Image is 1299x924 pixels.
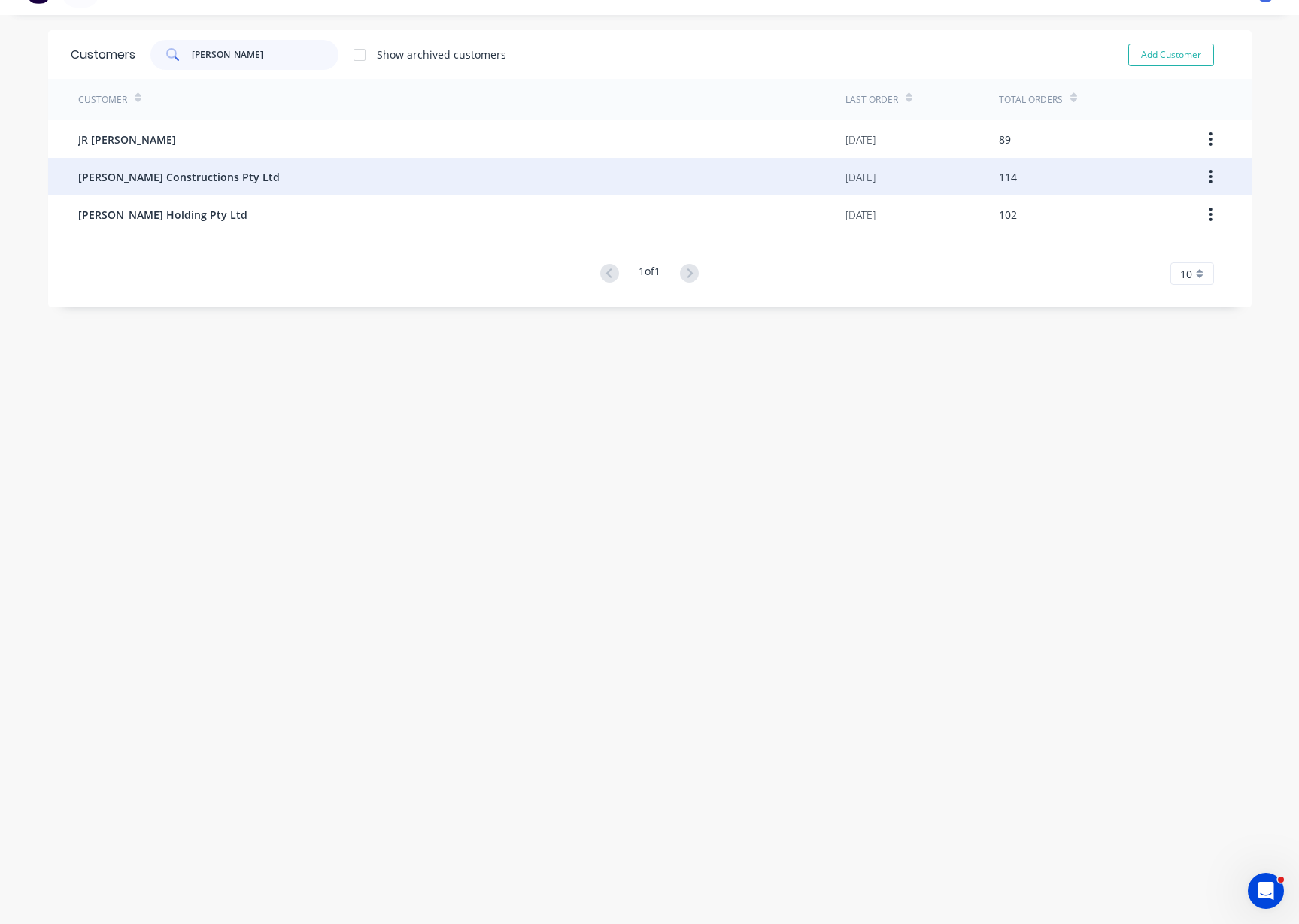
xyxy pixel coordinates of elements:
[845,207,876,223] div: [DATE]
[845,169,876,185] div: [DATE]
[1128,44,1214,66] button: Add Customer
[1248,873,1284,909] iframe: Intercom live chat
[192,40,338,70] input: Search customers...
[845,132,876,147] div: [DATE]
[1180,266,1192,282] span: 10
[78,207,247,223] span: [PERSON_NAME] Holding Pty Ltd
[999,169,1017,185] div: 114
[999,93,1063,107] div: Total Orders
[639,263,660,285] div: 1 of 1
[377,47,506,62] div: Show archived customers
[78,132,176,147] span: JR [PERSON_NAME]
[999,132,1011,147] div: 89
[78,93,127,107] div: Customer
[999,207,1017,223] div: 102
[71,46,135,64] div: Customers
[845,93,898,107] div: Last Order
[78,169,280,185] span: [PERSON_NAME] Constructions Pty Ltd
